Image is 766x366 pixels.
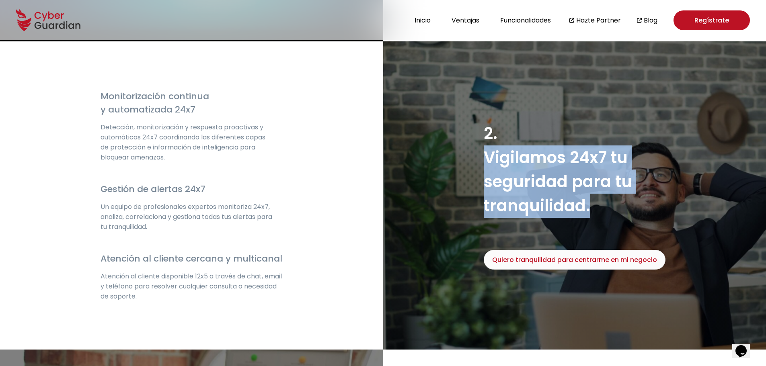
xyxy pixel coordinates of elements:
button: Inicio [412,15,433,26]
button: Quiero tranquilidad para centrarme en mi negocio [484,250,666,270]
p: Detección, monitorización y respuesta proactivas y automáticas 24x7 coordinando las diferentes ca... [101,122,283,162]
button: Funcionalidades [498,15,553,26]
a: Blog [644,15,657,25]
button: Ventajas [449,15,482,26]
p: Un equipo de profesionales expertos monitoriza 24x7, analiza, correlaciona y gestiona todas tus a... [101,202,283,232]
a: Hazte Partner [576,15,621,25]
h4: Monitorización continua y automatizada 24x7 [101,90,283,116]
h4: Atención al cliente cercana y multicanal [101,252,283,265]
iframe: chat widget [732,334,758,358]
p: Atención al cliente disponible 12x5 a través de chat, email y teléfono para resolver cualquier co... [101,271,283,301]
a: Regístrate [674,10,750,30]
h3: 2. Vigilamos 24x7 tu seguridad para tu tranquilidad. [484,121,666,218]
h4: Gestión de alertas 24x7 [101,182,283,196]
